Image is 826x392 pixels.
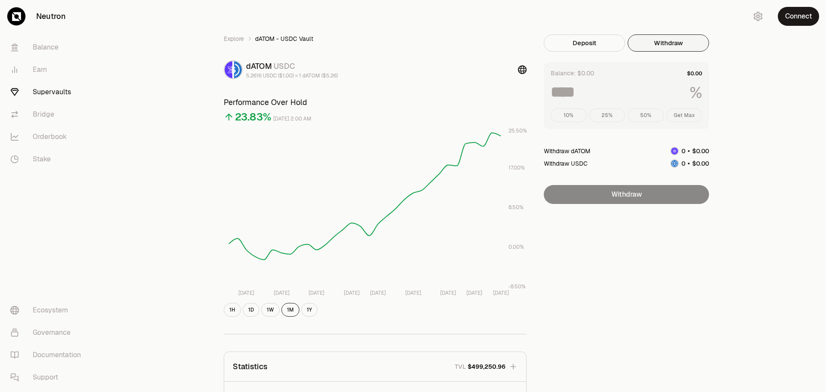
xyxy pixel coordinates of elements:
[3,299,93,321] a: Ecosystem
[509,283,526,290] tspan: -8.50%
[224,303,241,317] button: 1H
[224,96,527,108] h3: Performance Over Hold
[274,290,290,296] tspan: [DATE]
[3,366,93,389] a: Support
[344,290,360,296] tspan: [DATE]
[440,290,456,296] tspan: [DATE]
[246,72,338,79] div: 5.2616 USDC ($1.00) = 1 dATOM ($5.26)
[225,61,232,78] img: dATOM Logo
[468,362,505,371] span: $499,250.96
[255,34,313,43] span: dATOM - USDC Vault
[690,84,702,102] span: %
[238,290,254,296] tspan: [DATE]
[628,34,709,52] button: Withdraw
[509,204,524,211] tspan: 8.50%
[224,352,526,381] button: StatisticsTVL$499,250.96
[3,126,93,148] a: Orderbook
[224,34,244,43] a: Explore
[301,303,317,317] button: 1Y
[224,34,527,43] nav: breadcrumb
[246,60,338,72] div: dATOM
[235,110,271,124] div: 23.83%
[3,59,93,81] a: Earn
[671,148,678,154] img: dATOM Logo
[671,160,678,167] img: USDC Logo
[405,290,421,296] tspan: [DATE]
[493,290,509,296] tspan: [DATE]
[509,244,524,250] tspan: 0.00%
[509,164,525,171] tspan: 17.00%
[544,159,588,168] div: Withdraw USDC
[234,61,242,78] img: USDC Logo
[3,103,93,126] a: Bridge
[509,127,527,134] tspan: 25.50%
[308,290,324,296] tspan: [DATE]
[281,303,299,317] button: 1M
[243,303,259,317] button: 1D
[3,344,93,366] a: Documentation
[233,361,268,373] p: Statistics
[370,290,386,296] tspan: [DATE]
[261,303,280,317] button: 1W
[3,148,93,170] a: Stake
[455,362,466,371] p: TVL
[466,290,482,296] tspan: [DATE]
[273,114,311,124] div: [DATE] 2:00 AM
[544,34,625,52] button: Deposit
[3,321,93,344] a: Governance
[551,69,594,77] div: Balance: $0.00
[544,147,590,155] div: Withdraw dATOM
[3,81,93,103] a: Supervaults
[778,7,819,26] button: Connect
[3,36,93,59] a: Balance
[274,61,295,71] span: USDC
